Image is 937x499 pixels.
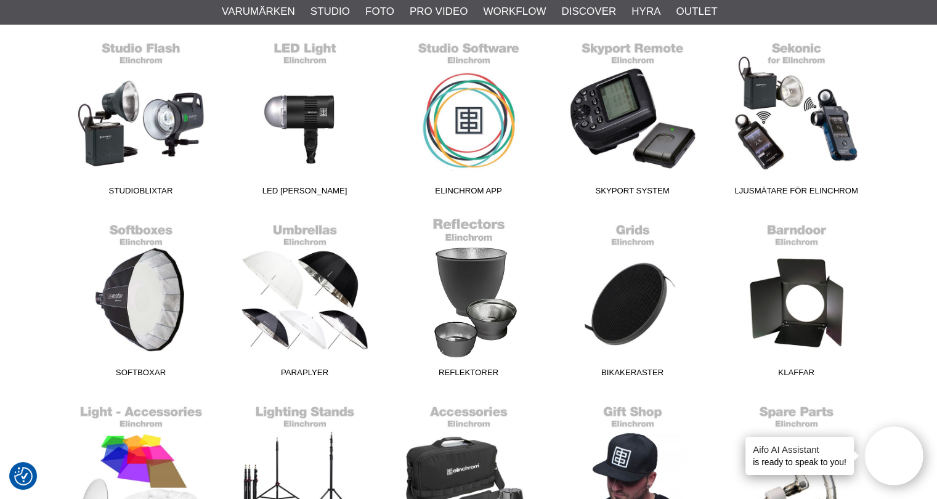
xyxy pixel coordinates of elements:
a: Foto [365,4,394,20]
a: Pro Video [410,4,468,20]
h4: Aifo AI Assistant [753,443,846,456]
a: Klaffar [715,217,878,383]
a: Paraplyer [223,217,387,383]
a: Studio [310,4,350,20]
a: Hyra [631,4,660,20]
a: Ljusmätare för Elinchrom [715,35,878,201]
span: Klaffar [715,367,878,383]
span: Elinchrom App [387,185,551,201]
span: Studioblixtar [59,185,223,201]
span: LED [PERSON_NAME] [223,185,387,201]
span: Ljusmätare för Elinchrom [715,185,878,201]
span: Paraplyer [223,367,387,383]
a: Outlet [676,4,717,20]
a: Workflow [483,4,546,20]
img: Revisit consent button [14,467,33,485]
span: Skyport System [551,185,715,201]
span: Bikakeraster [551,367,715,383]
a: Softboxar [59,217,223,383]
a: Varumärken [222,4,295,20]
a: Reflektorer [387,217,551,383]
a: Bikakeraster [551,217,715,383]
a: Studioblixtar [59,35,223,201]
button: Samtyckesinställningar [14,465,33,487]
span: Softboxar [59,367,223,383]
a: LED [PERSON_NAME] [223,35,387,201]
a: Skyport System [551,35,715,201]
div: is ready to speak to you! [745,437,854,475]
span: Reflektorer [387,367,551,383]
a: Elinchrom App [387,35,551,201]
a: Discover [561,4,616,20]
